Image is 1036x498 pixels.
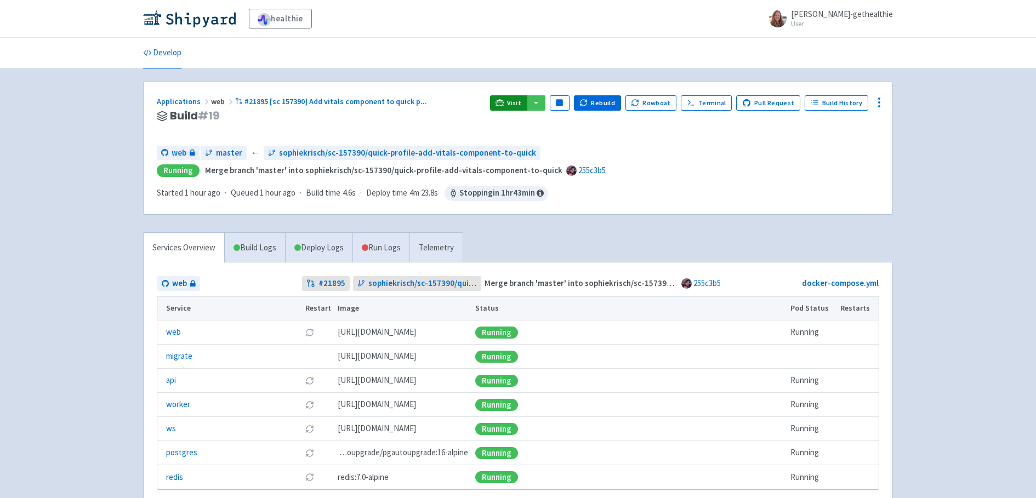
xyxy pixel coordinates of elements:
span: web [172,147,186,159]
a: web [157,276,200,291]
button: Restart pod [305,473,314,482]
button: Restart pod [305,328,314,337]
span: web [172,277,187,290]
a: docker-compose.yml [802,278,879,288]
div: Running [475,423,518,435]
td: Running [787,465,837,489]
span: Build [170,110,219,122]
span: 4m 23.8s [409,187,438,199]
a: Develop [143,38,181,68]
span: # 19 [198,108,219,123]
th: Image [334,296,472,320]
a: web [157,146,200,161]
a: Terminal [681,95,732,111]
a: 255c3b5 [693,278,721,288]
span: redis:7.0-alpine [338,471,389,484]
span: [PERSON_NAME]-gethealthie [791,9,893,19]
div: Running [475,351,518,363]
td: Running [787,417,837,441]
a: 255c3b5 [578,165,606,175]
span: master [216,147,242,159]
td: Running [787,393,837,417]
span: 4.6s [343,187,356,199]
th: Service [157,296,301,320]
span: pgautoupgrade/pgautoupgrade:16-alpine [338,447,468,459]
div: · · · [157,186,548,201]
td: Running [787,441,837,465]
a: Visit [490,95,527,111]
a: #21895 [302,276,350,291]
span: Queued [231,187,295,198]
button: Rowboat [625,95,677,111]
button: Restart pod [305,449,314,457]
span: Stopping in 1 hr 43 min [445,186,548,201]
span: Visit [507,99,521,107]
a: Pull Request [736,95,800,111]
th: Status [472,296,787,320]
th: Restarts [837,296,879,320]
a: [PERSON_NAME]-gethealthie User [762,10,893,27]
span: [DOMAIN_NAME][URL] [338,422,416,435]
span: [DOMAIN_NAME][URL] [338,398,416,411]
th: Pod Status [787,296,837,320]
th: Restart [301,296,334,320]
div: Running [475,399,518,411]
a: migrate [166,350,192,363]
div: Running [157,164,200,177]
a: web [166,326,181,339]
small: User [791,20,893,27]
div: Running [475,375,518,387]
a: master [201,146,247,161]
a: Build Logs [225,233,285,263]
a: Run Logs [352,233,409,263]
td: Running [787,369,837,393]
span: [DOMAIN_NAME][URL] [338,374,416,387]
span: #21895 [sc 157390] Add vitals component to quick p ... [244,96,427,106]
time: 1 hour ago [260,187,295,198]
span: web [211,96,235,106]
div: Running [475,471,518,483]
div: Running [475,447,518,459]
button: Restart pod [305,425,314,433]
a: Services Overview [144,233,224,263]
span: Build time [306,187,340,199]
strong: Merge branch 'master' into sophiekrisch/sc-157390/quick-profile-add-vitals-component-to-quick [485,278,842,288]
span: Deploy time [366,187,407,199]
strong: # 21895 [318,277,345,290]
span: ← [251,147,259,159]
a: ws [166,422,176,435]
a: sophiekrisch/sc-157390/quick-profile-add-vitals-component-to-quick [264,146,540,161]
a: Build History [805,95,868,111]
a: sophiekrisch/sc-157390/quick-profile-add-vitals-component-to-quick [353,276,482,291]
a: Deploy Logs [285,233,352,263]
a: healthie [249,9,312,28]
strong: Merge branch 'master' into sophiekrisch/sc-157390/quick-profile-add-vitals-component-to-quick [205,165,562,175]
button: Pause [550,95,570,111]
span: [DOMAIN_NAME][URL] [338,326,416,339]
a: Applications [157,96,211,106]
div: Running [475,327,518,339]
span: Started [157,187,220,198]
td: Running [787,320,837,345]
a: Telemetry [409,233,463,263]
span: sophiekrisch/sc-157390/quick-profile-add-vitals-component-to-quick [368,277,477,290]
button: Restart pod [305,400,314,409]
a: worker [166,398,190,411]
button: Rebuild [574,95,621,111]
a: redis [166,471,183,484]
span: [DOMAIN_NAME][URL] [338,350,416,363]
a: #21895 [sc 157390] Add vitals component to quick p... [235,96,429,106]
a: api [166,374,176,387]
a: postgres [166,447,197,459]
time: 1 hour ago [185,187,220,198]
img: Shipyard logo [143,10,236,27]
span: sophiekrisch/sc-157390/quick-profile-add-vitals-component-to-quick [279,147,536,159]
button: Restart pod [305,376,314,385]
